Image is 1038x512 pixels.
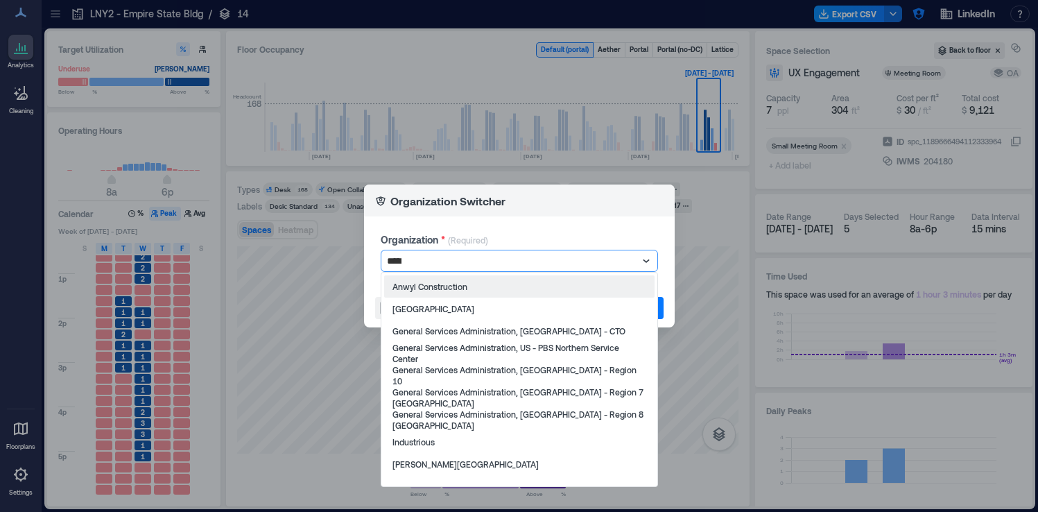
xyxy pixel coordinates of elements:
[448,234,488,250] p: (Required)
[392,459,539,470] p: [PERSON_NAME][GEOGRAPHIC_DATA]
[392,481,457,492] p: [PERSON_NAME]
[392,325,625,336] p: General Services Administration, [GEOGRAPHIC_DATA] - CTO
[392,409,646,431] p: General Services Administration, [GEOGRAPHIC_DATA] - Region 8 [GEOGRAPHIC_DATA]
[375,297,440,319] button: Turn Off
[392,342,646,364] p: General Services Administration, US - PBS Northern Service Center
[392,386,646,409] p: General Services Administration, [GEOGRAPHIC_DATA] - Region 7 [GEOGRAPHIC_DATA]
[381,233,445,247] label: Organization
[392,364,646,386] p: General Services Administration, [GEOGRAPHIC_DATA] - Region 10
[392,436,435,447] p: Industrious
[392,281,467,292] p: Anwyl Construction
[390,193,505,210] p: Organization Switcher
[392,303,474,314] p: [GEOGRAPHIC_DATA]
